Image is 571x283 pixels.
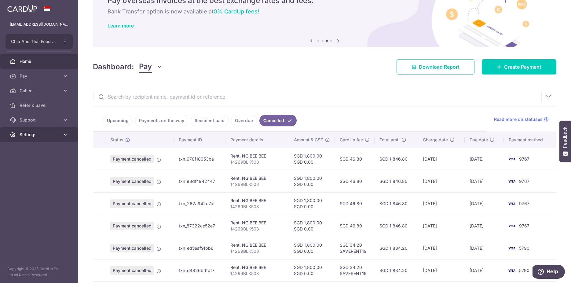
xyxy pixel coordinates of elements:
span: Settings [20,132,60,138]
td: [DATE] [465,148,504,170]
span: 9767 [519,179,529,184]
td: txn_98df4942447 [174,170,226,192]
td: SGD 46.80 [335,192,375,215]
td: txn_d4826bdfdf7 [174,259,226,281]
span: Payment cancelled [110,155,154,163]
span: Read more on statuses [494,116,543,122]
a: Overdue [231,115,257,126]
span: Chia And Thai Food Supplies Pte Ltd [11,38,56,45]
td: SGD 1,800.00 SGD 0.00 [289,259,335,281]
span: 0% CardUp fees! [214,8,259,15]
td: [DATE] [465,192,504,215]
p: 14269BLK508 [230,270,284,277]
div: Rent. NG BEE BEE [230,175,284,181]
span: Collect [20,88,60,94]
td: SGD 1,846.80 [375,192,418,215]
p: 14269BLK508 [230,226,284,232]
td: txn_262a942d7af [174,192,226,215]
td: SGD 1,846.80 [375,215,418,237]
th: Payment ID [174,132,226,148]
th: Payment method [504,132,556,148]
span: Home [20,58,60,64]
span: 9767 [519,156,529,161]
td: [DATE] [465,259,504,281]
div: Rent. NG BEE BEE [230,198,284,204]
img: Bank Card [506,178,518,185]
p: [EMAIL_ADDRESS][DOMAIN_NAME] [10,21,68,27]
td: SGD 1,800.00 SGD 0.00 [289,237,335,259]
span: Download Report [419,63,459,71]
div: Rent. NG BEE BEE [230,220,284,226]
td: [DATE] [418,192,465,215]
iframe: Opens a widget where you can find more information [533,265,565,280]
span: Payment cancelled [110,244,154,252]
td: SGD 1,834.20 [375,237,418,259]
span: 9767 [519,201,529,206]
span: 5790 [519,245,529,251]
td: SGD 1,800.00 SGD 0.00 [289,192,335,215]
td: SGD 1,800.00 SGD 0.00 [289,215,335,237]
td: SGD 1,846.80 [375,148,418,170]
input: Search by recipient name, payment id or reference [93,87,541,107]
img: Bank Card [506,245,518,252]
span: Payment cancelled [110,199,154,208]
span: Amount & GST [294,137,323,143]
div: Rent. NG BEE BEE [230,242,284,248]
span: Payment cancelled [110,222,154,230]
span: Refer & Save [20,102,60,108]
td: SGD 34.20 SAVERENT19 [335,237,375,259]
td: [DATE] [465,215,504,237]
img: Bank Card [506,267,518,274]
span: Total amt. [379,137,400,143]
td: SGD 46.80 [335,215,375,237]
span: Charge date [423,137,448,143]
span: 5790 [519,268,529,273]
p: 14269BLK508 [230,248,284,254]
a: Download Report [397,59,474,74]
a: Upcoming [103,115,133,126]
span: Feedback [562,127,568,148]
button: Chia And Thai Food Supplies Pte Ltd [5,34,73,49]
span: Status [110,137,123,143]
button: Feedback - Show survey [559,121,571,162]
p: 14269BLK508 [230,159,284,165]
a: Cancelled [259,115,297,126]
div: Rent. NG BEE BEE [230,153,284,159]
td: SGD 1,846.80 [375,170,418,192]
span: Create Payment [504,63,541,71]
td: SGD 1,834.20 [375,259,418,281]
td: txn_87322ce52e7 [174,215,226,237]
td: SGD 1,800.00 SGD 0.00 [289,148,335,170]
td: [DATE] [418,215,465,237]
a: Read more on statuses [494,116,549,122]
span: Pay [20,73,60,79]
span: Payment cancelled [110,266,154,275]
td: SGD 34.20 SAVERENT19 [335,259,375,281]
span: Due date [470,137,488,143]
span: CardUp fee [340,137,363,143]
td: txn_ed5eaf9fbb6 [174,237,226,259]
a: Create Payment [482,59,556,74]
p: 14269BLK508 [230,204,284,210]
td: [DATE] [418,170,465,192]
div: Rent. NG BEE BEE [230,264,284,270]
td: SGD 1,800.00 SGD 0.00 [289,170,335,192]
img: Bank Card [506,222,518,230]
td: [DATE] [418,259,465,281]
button: Pay [139,61,163,73]
img: Bank Card [506,155,518,163]
span: Support [20,117,60,123]
h4: Dashboard: [93,61,134,72]
td: [DATE] [465,237,504,259]
td: SGD 46.80 [335,148,375,170]
td: [DATE] [418,148,465,170]
span: Payment cancelled [110,177,154,186]
td: txn_670f18953ba [174,148,226,170]
p: 14269BLK508 [230,181,284,187]
td: [DATE] [418,237,465,259]
span: Pay [139,61,152,73]
a: Learn more [108,23,134,29]
th: Payment details [225,132,289,148]
h6: Bank Transfer option is now available at [108,8,542,15]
